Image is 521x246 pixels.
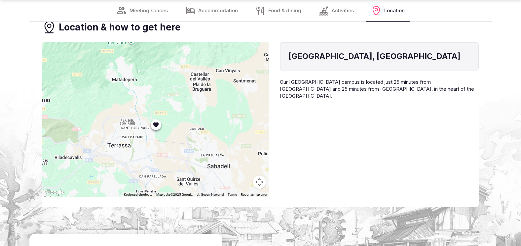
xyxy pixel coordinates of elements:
a: Report a map error [241,193,267,196]
span: Our [GEOGRAPHIC_DATA] campus is located just 25 minutes from [GEOGRAPHIC_DATA] and 25 minutes fro... [280,79,474,99]
span: Meeting spaces [130,7,168,14]
span: Activities [332,7,354,14]
button: Keyboard shortcuts [124,192,152,197]
h4: [GEOGRAPHIC_DATA], [GEOGRAPHIC_DATA] [288,51,470,62]
a: Open this area in Google Maps (opens a new window) [44,188,66,197]
span: Accommodation [198,7,238,14]
button: Map camera controls [253,175,266,189]
span: Location [384,7,405,14]
span: Map data ©2025 Google, Inst. Geogr. Nacional [156,193,224,196]
img: Google [44,188,66,197]
span: Food & dining [268,7,301,14]
a: Terms (opens in new tab) [228,193,237,196]
h3: Location & how to get here [59,21,181,34]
